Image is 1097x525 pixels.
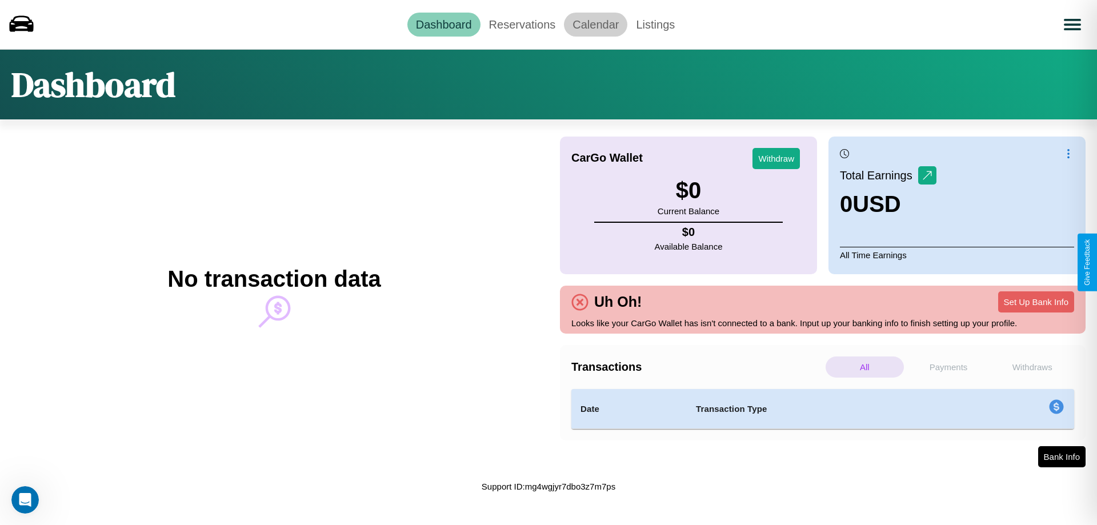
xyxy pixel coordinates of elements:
p: All [826,356,904,378]
h1: Dashboard [11,61,175,108]
button: Open menu [1056,9,1088,41]
table: simple table [571,389,1074,429]
a: Dashboard [407,13,481,37]
p: Total Earnings [840,165,918,186]
div: Give Feedback [1083,239,1091,286]
h4: Transaction Type [696,402,955,416]
p: Available Balance [655,239,723,254]
p: Current Balance [658,203,719,219]
p: Withdraws [993,356,1071,378]
p: Payments [910,356,988,378]
a: Calendar [564,13,627,37]
h4: Transactions [571,360,823,374]
button: Bank Info [1038,446,1086,467]
a: Listings [627,13,683,37]
p: Support ID: mg4wgjyr7dbo3z7m7ps [482,479,615,494]
h3: 0 USD [840,191,936,217]
p: Looks like your CarGo Wallet has isn't connected to a bank. Input up your banking info to finish ... [571,315,1074,331]
button: Withdraw [752,148,800,169]
h2: No transaction data [167,266,381,292]
h4: Date [580,402,678,416]
iframe: Intercom live chat [11,486,39,514]
h4: $ 0 [655,226,723,239]
h4: CarGo Wallet [571,151,643,165]
p: All Time Earnings [840,247,1074,263]
a: Reservations [481,13,564,37]
h3: $ 0 [658,178,719,203]
button: Set Up Bank Info [998,291,1074,312]
h4: Uh Oh! [588,294,647,310]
